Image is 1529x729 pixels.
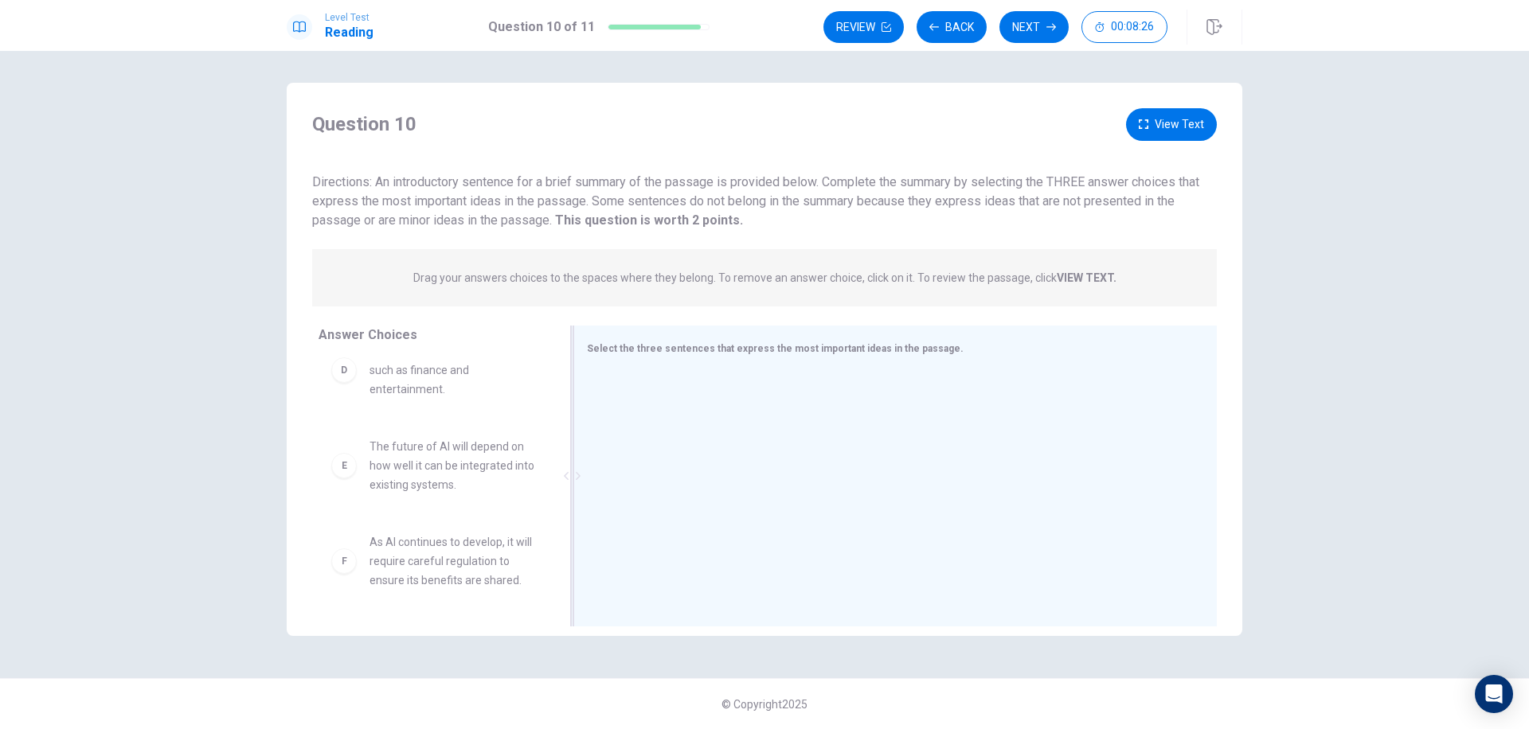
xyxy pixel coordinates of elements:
span: Answer Choices [319,327,417,342]
div: EThe future of AI will depend on how well it can be integrated into existing systems. [319,424,548,507]
strong: This question is worth 2 points. [552,212,743,228]
button: 00:08:26 [1081,11,1167,43]
span: 00:08:26 [1111,21,1154,33]
p: Drag your answers choices to the spaces where they belong. To remove an answer choice, click on i... [413,271,1116,284]
span: As AI continues to develop, it will require careful regulation to ensure its benefits are shared. [370,532,535,590]
strong: VIEW TEXT. [1057,271,1116,284]
button: View Text [1126,108,1217,141]
div: D [331,357,357,383]
span: Select the three sentences that express the most important ideas in the passage. [587,343,964,354]
button: Review [823,11,904,43]
h1: Question 10 of 11 [488,18,595,37]
button: Next [999,11,1069,43]
div: DAI is only useful in industries such as finance and entertainment. [319,329,548,411]
span: Directions: An introductory sentence for a brief summary of the passage is provided below. Comple... [312,174,1199,228]
div: E [331,453,357,478]
div: F [331,548,357,574]
div: Open Intercom Messenger [1475,675,1513,713]
span: The future of AI will depend on how well it can be integrated into existing systems. [370,437,535,494]
span: © Copyright 2025 [721,698,808,711]
h1: Reading [325,23,373,42]
span: AI is only useful in industries such as finance and entertainment. [370,341,535,399]
h4: Question 10 [312,111,416,137]
div: FAs AI continues to develop, it will require careful regulation to ensure its benefits are shared. [319,520,548,602]
button: Back [917,11,987,43]
span: Level Test [325,12,373,23]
